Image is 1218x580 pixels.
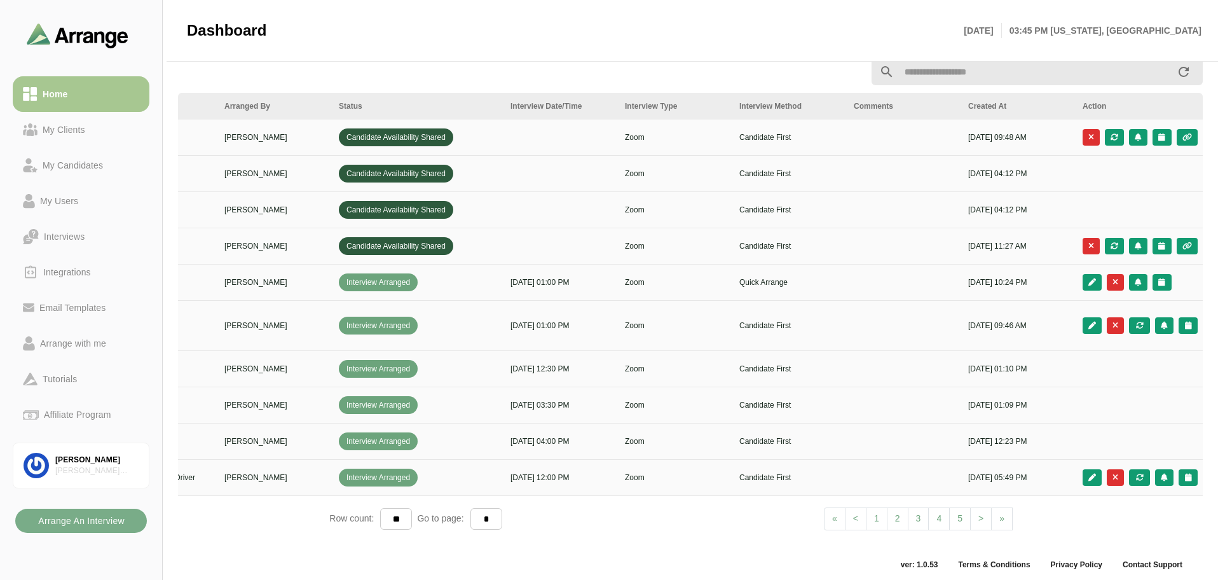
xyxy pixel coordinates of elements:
p: [DATE] 04:12 PM [968,204,1067,216]
div: My Users [35,193,83,209]
p: [PERSON_NAME] [224,436,324,447]
div: Home [38,86,72,102]
span: Interview Arranged [339,432,418,450]
span: Interview Arranged [339,273,418,291]
a: Next [991,507,1013,530]
p: Candidate First [739,436,838,447]
p: Zoom [625,436,724,447]
a: Contact Support [1112,560,1193,570]
i: appended action [1176,64,1191,79]
p: [PERSON_NAME] [224,132,324,143]
p: [PERSON_NAME] [224,399,324,411]
img: arrangeai-name-small-logo.4d2b8aee.svg [27,23,128,48]
div: Interview Method [739,100,838,112]
span: » [999,513,1004,523]
p: [DATE] 05:49 PM [968,472,1067,483]
p: [DATE] 12:00 PM [510,472,610,483]
div: Interview Date/Time [510,100,610,112]
p: [DATE] 04:00 PM [510,436,610,447]
span: Interview Arranged [339,396,418,414]
span: Dashboard [187,21,266,40]
p: Candidate First [739,320,838,331]
span: Interview Arranged [339,317,418,335]
a: Interviews [13,219,149,254]
div: Tutorials [38,371,82,387]
span: Candidate Availability Shared [339,128,453,146]
div: Interviews [39,229,90,244]
p: Zoom [625,168,724,179]
p: [DATE] 01:00 PM [510,320,610,331]
p: [DATE] 10:24 PM [968,277,1067,288]
a: Affiliate Program [13,397,149,432]
a: 2 [887,507,908,530]
a: [PERSON_NAME][PERSON_NAME] Associates [13,443,149,488]
a: My Users [13,183,149,219]
a: Home [13,76,149,112]
span: Candidate Availability Shared [339,237,453,255]
div: Status [339,100,495,112]
p: Candidate First [739,363,838,375]
a: Terms & Conditions [948,560,1040,570]
p: Quick Arrange [739,277,838,288]
a: 3 [908,507,929,530]
p: [PERSON_NAME] [224,168,324,179]
p: Zoom [625,472,724,483]
div: Arranged By [224,100,324,112]
b: Arrange An Interview [38,509,125,533]
p: Candidate First [739,399,838,411]
a: Email Templates [13,290,149,326]
p: Candidate First [739,132,838,143]
p: [PERSON_NAME] [224,363,324,375]
p: Candidate First [739,204,838,216]
div: Integrations [38,265,96,280]
p: [DATE] 12:23 PM [968,436,1067,447]
div: Arrange with me [35,336,111,351]
p: Candidate First [739,168,838,179]
p: Zoom [625,132,724,143]
p: [DATE] [964,23,1001,38]
p: Zoom [625,240,724,252]
div: [PERSON_NAME] [55,455,139,466]
a: Privacy Policy [1041,560,1112,570]
a: Tutorials [13,361,149,397]
p: [PERSON_NAME] [224,277,324,288]
p: 03:45 PM [US_STATE], [GEOGRAPHIC_DATA] [1002,23,1201,38]
div: Email Templates [34,300,111,315]
p: Zoom [625,363,724,375]
span: ver: 1.0.53 [891,560,948,570]
a: My Candidates [13,148,149,183]
p: [DATE] 12:30 PM [510,363,610,375]
p: Candidate First [739,472,838,483]
span: > [978,513,983,523]
a: Arrange with me [13,326,149,361]
p: Zoom [625,277,724,288]
a: Next [970,507,992,530]
p: [DATE] 03:30 PM [510,399,610,411]
div: My Clients [38,122,90,137]
p: Zoom [625,320,724,331]
div: My Candidates [38,158,108,173]
span: Go to page: [412,513,470,523]
button: Arrange An Interview [15,509,147,533]
p: [PERSON_NAME] [224,204,324,216]
div: Created At [968,100,1067,112]
p: [DATE] 04:12 PM [968,168,1067,179]
p: [DATE] 11:27 AM [968,240,1067,252]
div: [PERSON_NAME] Associates [55,466,139,476]
p: [PERSON_NAME] [224,320,324,331]
p: Zoom [625,399,724,411]
a: 4 [928,507,950,530]
a: Integrations [13,254,149,290]
a: 5 [949,507,971,530]
span: Candidate Availability Shared [339,201,453,219]
p: [PERSON_NAME] [224,472,324,483]
div: Interview Type [625,100,724,112]
p: [DATE] 09:46 AM [968,320,1067,331]
p: [PERSON_NAME] [224,240,324,252]
div: Affiliate Program [39,407,116,422]
p: [DATE] 09:48 AM [968,132,1067,143]
p: [DATE] 01:10 PM [968,363,1067,375]
p: Candidate First [739,240,838,252]
a: My Clients [13,112,149,148]
div: Comments [854,100,953,112]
